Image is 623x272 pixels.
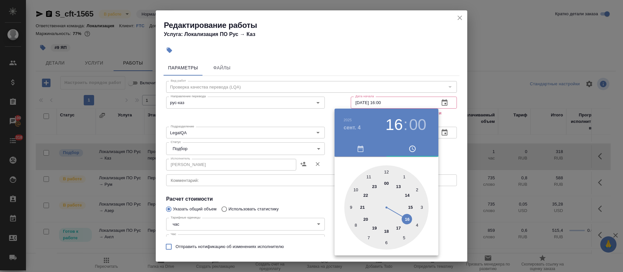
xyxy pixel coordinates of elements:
button: сент. 4 [344,124,361,132]
h3: : [403,116,408,134]
button: 16 [385,116,403,134]
button: 2025 [344,118,352,122]
button: 00 [409,116,426,134]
